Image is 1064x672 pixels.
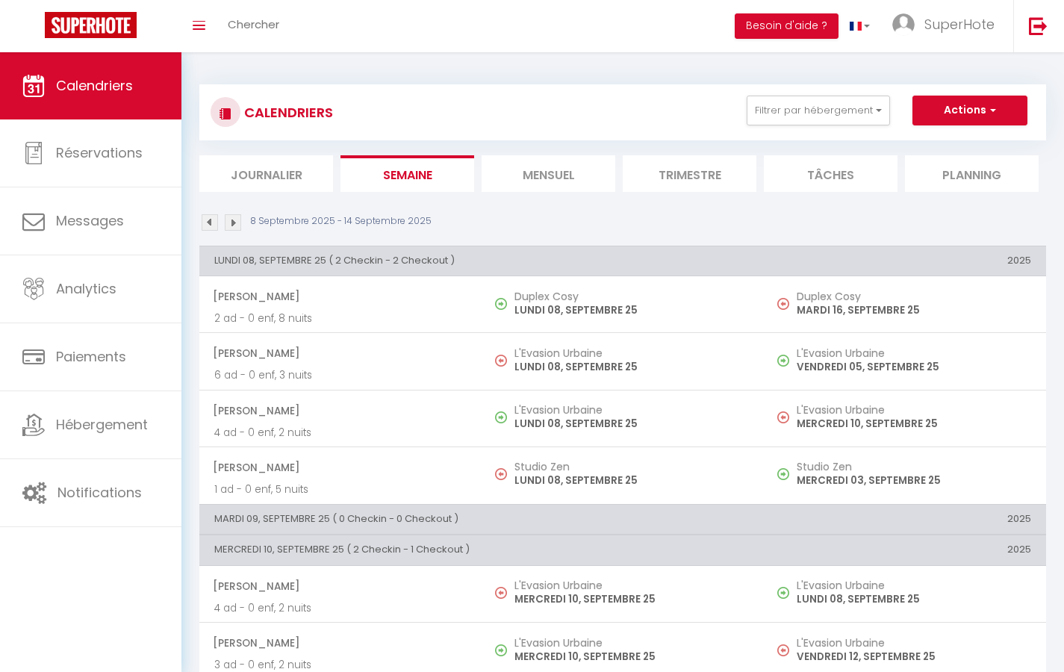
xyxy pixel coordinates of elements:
th: 2025 [764,535,1046,565]
th: 2025 [764,246,1046,276]
p: 6 ad - 0 enf, 3 nuits [214,367,467,383]
li: Mensuel [482,155,615,192]
img: NO IMAGE [495,355,507,367]
img: NO IMAGE [495,587,507,599]
p: 8 Septembre 2025 - 14 Septembre 2025 [250,214,432,228]
p: VENDREDI 12, SEPTEMBRE 25 [797,649,1031,665]
p: 2 ad - 0 enf, 8 nuits [214,311,467,326]
img: logout [1029,16,1048,35]
span: SuperHote [924,15,995,34]
img: NO IMAGE [777,468,789,480]
li: Trimestre [623,155,756,192]
h5: Duplex Cosy [797,290,1031,302]
h3: CALENDRIERS [240,96,333,129]
p: MARDI 16, SEPTEMBRE 25 [797,302,1031,318]
img: NO IMAGE [777,298,789,310]
button: Besoin d'aide ? [735,13,839,39]
th: 2025 [764,504,1046,534]
p: 1 ad - 0 enf, 5 nuits [214,482,467,497]
li: Journalier [199,155,333,192]
button: Actions [912,96,1027,125]
span: Analytics [56,279,116,298]
span: [PERSON_NAME] [213,572,467,600]
img: ... [892,13,915,36]
button: Filtrer par hébergement [747,96,890,125]
h5: Duplex Cosy [514,290,749,302]
p: 4 ad - 0 enf, 2 nuits [214,600,467,616]
img: NO IMAGE [495,468,507,480]
p: LUNDI 08, SEPTEMBRE 25 [514,302,749,318]
li: Semaine [340,155,474,192]
span: Paiements [56,347,126,366]
h5: L'Evasion Urbaine [797,347,1031,359]
h5: L'Evasion Urbaine [797,579,1031,591]
p: MERCREDI 03, SEPTEMBRE 25 [797,473,1031,488]
span: Notifications [57,483,142,502]
span: Chercher [228,16,279,32]
h5: L'Evasion Urbaine [514,579,749,591]
p: MERCREDI 10, SEPTEMBRE 25 [797,416,1031,432]
span: [PERSON_NAME] [213,282,467,311]
li: Planning [905,155,1039,192]
h5: L'Evasion Urbaine [514,637,749,649]
span: Hébergement [56,415,148,434]
th: LUNDI 08, SEPTEMBRE 25 ( 2 Checkin - 2 Checkout ) [199,246,764,276]
span: Messages [56,211,124,230]
img: NO IMAGE [777,355,789,367]
p: LUNDI 08, SEPTEMBRE 25 [514,359,749,375]
th: MERCREDI 10, SEPTEMBRE 25 ( 2 Checkin - 1 Checkout ) [199,535,764,565]
span: [PERSON_NAME] [213,629,467,657]
p: VENDREDI 05, SEPTEMBRE 25 [797,359,1031,375]
span: Réservations [56,143,143,162]
span: [PERSON_NAME] [213,339,467,367]
p: LUNDI 08, SEPTEMBRE 25 [514,473,749,488]
p: MERCREDI 10, SEPTEMBRE 25 [514,591,749,607]
h5: L'Evasion Urbaine [797,637,1031,649]
li: Tâches [764,155,897,192]
img: NO IMAGE [777,644,789,656]
h5: L'Evasion Urbaine [514,347,749,359]
span: Calendriers [56,76,133,95]
p: LUNDI 08, SEPTEMBRE 25 [797,591,1031,607]
p: MERCREDI 10, SEPTEMBRE 25 [514,649,749,665]
h5: L'Evasion Urbaine [797,404,1031,416]
button: Ouvrir le widget de chat LiveChat [12,6,57,51]
h5: L'Evasion Urbaine [514,404,749,416]
h5: Studio Zen [797,461,1031,473]
span: [PERSON_NAME] [213,453,467,482]
img: NO IMAGE [777,587,789,599]
th: MARDI 09, SEPTEMBRE 25 ( 0 Checkin - 0 Checkout ) [199,504,764,534]
span: [PERSON_NAME] [213,396,467,425]
img: NO IMAGE [777,411,789,423]
p: LUNDI 08, SEPTEMBRE 25 [514,416,749,432]
p: 4 ad - 0 enf, 2 nuits [214,425,467,441]
h5: Studio Zen [514,461,749,473]
img: Super Booking [45,12,137,38]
